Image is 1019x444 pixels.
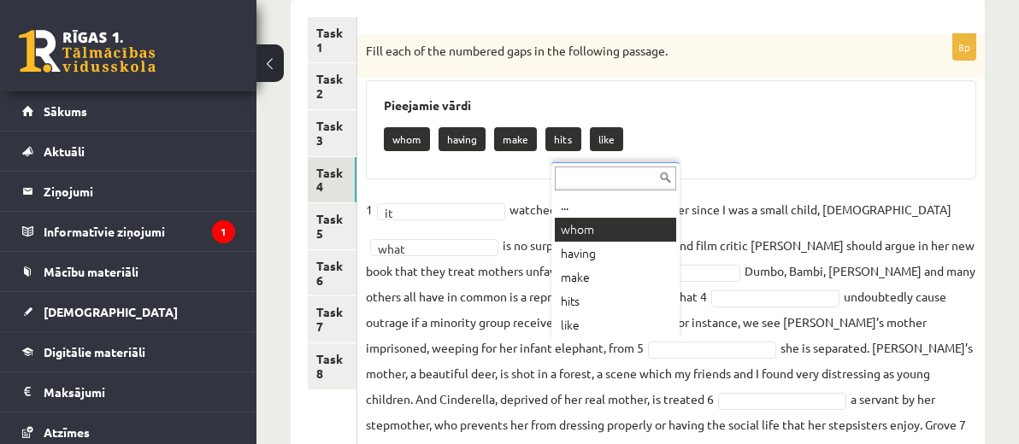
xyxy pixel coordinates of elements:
[555,313,676,337] div: like
[555,218,676,242] div: whom
[555,266,676,289] div: make
[555,289,676,313] div: hits
[555,242,676,266] div: having
[555,194,676,218] div: ...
